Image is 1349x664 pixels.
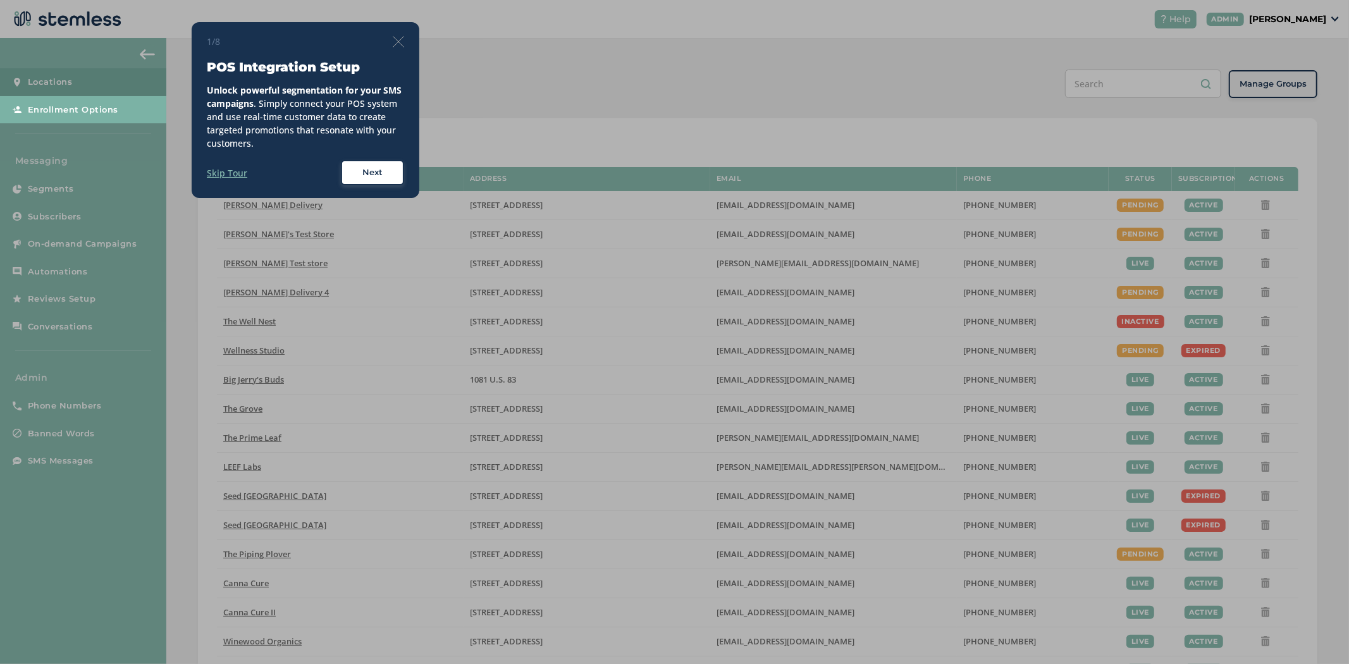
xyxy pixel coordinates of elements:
[1286,603,1349,664] iframe: Chat Widget
[207,35,220,48] span: 1/8
[207,84,402,109] strong: Unlock powerful segmentation for your SMS campaigns
[207,83,404,150] div: . Simply connect your POS system and use real-time customer data to create targeted promotions th...
[207,166,247,180] label: Skip Tour
[393,36,404,47] img: icon-close-thin-accent-606ae9a3.svg
[28,104,118,116] span: Enrollment Options
[207,58,404,76] h3: POS Integration Setup
[341,160,404,185] button: Next
[362,166,383,179] span: Next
